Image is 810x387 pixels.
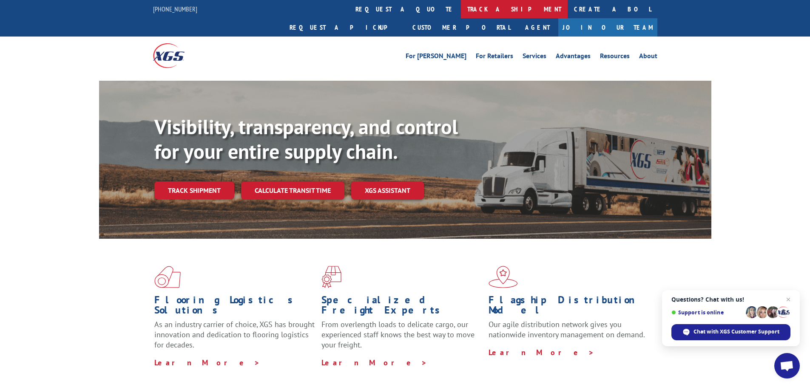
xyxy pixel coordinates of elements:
[489,347,594,357] a: Learn More >
[154,319,315,350] span: As an industry carrier of choice, XGS has brought innovation and dedication to flooring logistics...
[600,53,630,62] a: Resources
[783,294,793,305] span: Close chat
[671,324,790,340] div: Chat with XGS Customer Support
[321,319,482,357] p: From overlength loads to delicate cargo, our experienced staff knows the best way to move your fr...
[489,319,645,339] span: Our agile distribution network gives you nationwide inventory management on demand.
[154,181,234,199] a: Track shipment
[241,181,344,200] a: Calculate transit time
[154,113,458,164] b: Visibility, transparency, and control for your entire supply chain.
[774,353,800,379] div: Open chat
[558,18,657,37] a: Join Our Team
[523,53,546,62] a: Services
[321,358,427,367] a: Learn More >
[154,266,181,288] img: xgs-icon-total-supply-chain-intelligence-red
[321,295,482,319] h1: Specialized Freight Experts
[671,309,743,316] span: Support is online
[693,328,779,336] span: Chat with XGS Customer Support
[406,53,466,62] a: For [PERSON_NAME]
[154,295,315,319] h1: Flooring Logistics Solutions
[517,18,558,37] a: Agent
[489,266,518,288] img: xgs-icon-flagship-distribution-model-red
[556,53,591,62] a: Advantages
[351,181,424,200] a: XGS ASSISTANT
[489,295,649,319] h1: Flagship Distribution Model
[406,18,517,37] a: Customer Portal
[321,266,341,288] img: xgs-icon-focused-on-flooring-red
[639,53,657,62] a: About
[671,296,790,303] span: Questions? Chat with us!
[153,5,197,13] a: [PHONE_NUMBER]
[283,18,406,37] a: Request a pickup
[154,358,260,367] a: Learn More >
[476,53,513,62] a: For Retailers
